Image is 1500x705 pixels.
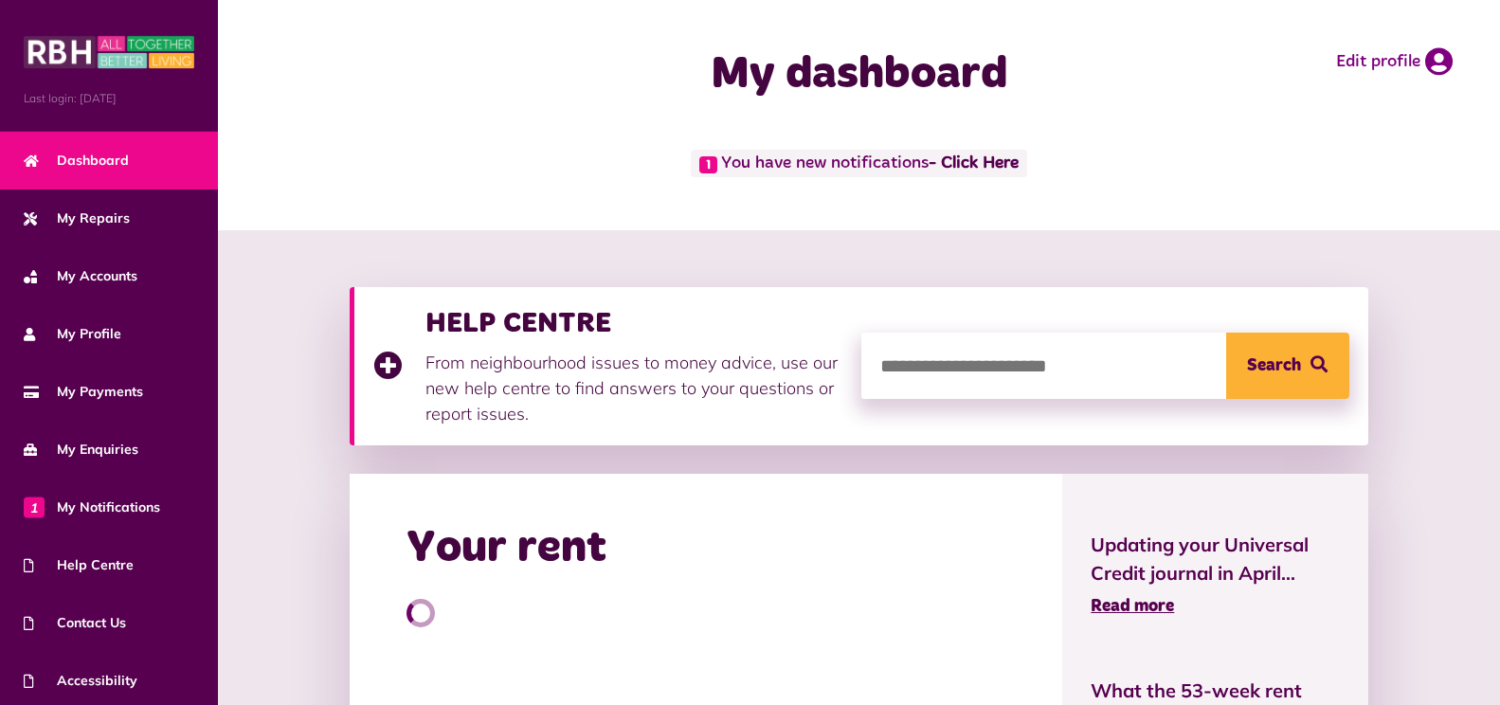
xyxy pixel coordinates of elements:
[24,151,129,171] span: Dashboard
[24,33,194,71] img: MyRBH
[691,150,1027,177] span: You have new notifications
[1091,531,1339,587] span: Updating your Universal Credit journal in April...
[24,440,138,460] span: My Enquiries
[24,555,134,575] span: Help Centre
[24,382,143,402] span: My Payments
[24,671,137,691] span: Accessibility
[557,47,1161,102] h1: My dashboard
[1336,47,1453,76] a: Edit profile
[1247,333,1301,399] span: Search
[24,497,160,517] span: My Notifications
[425,350,842,426] p: From neighbourhood issues to money advice, use our new help centre to find answers to your questi...
[24,497,45,517] span: 1
[24,613,126,633] span: Contact Us
[1226,333,1349,399] button: Search
[407,521,606,576] h2: Your rent
[24,208,130,228] span: My Repairs
[1091,531,1339,620] a: Updating your Universal Credit journal in April... Read more
[1091,598,1174,615] span: Read more
[24,266,137,286] span: My Accounts
[24,90,194,107] span: Last login: [DATE]
[699,156,717,173] span: 1
[24,324,121,344] span: My Profile
[425,306,842,340] h3: HELP CENTRE
[929,155,1019,172] a: - Click Here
